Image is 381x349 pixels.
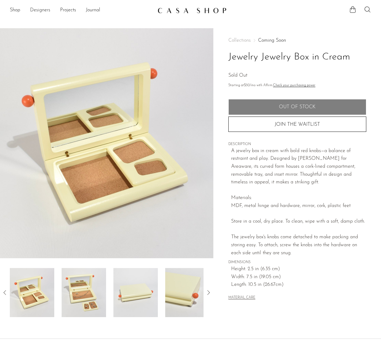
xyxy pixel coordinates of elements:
[228,142,366,147] span: DESCRIPTION
[10,5,153,16] ul: NEW HEADER MENU
[60,6,76,14] a: Projects
[228,49,366,65] h1: Jewelry Jewelry Box in Cream
[231,265,366,273] span: Height: 2.5 in (6.35 cm)
[10,5,153,16] nav: Desktop navigation
[231,219,365,224] span: Store in a cool, dry place. To clean, wipe with a soft, damp cloth.
[231,203,351,208] span: MDF, metal hinge and hardware, mirror, cork, plastic feet
[231,147,366,257] p: A jewelry box in cream with bold red knobs—a balance of restraint and play. Designed by [PERSON_N...
[228,117,366,132] button: JOIN THE WAITLIST
[10,6,20,14] a: Shop
[228,99,366,115] button: Add to cart
[228,260,366,265] span: DIMENSIONS
[113,268,158,317] img: Jewelry Jewelry Box in Cream
[231,273,366,281] span: Width: 7.5 in (19.05 cm)
[228,73,247,78] span: Sold Out
[165,268,210,317] img: Jewelry Jewelry Box in Cream
[279,104,315,110] span: Out of stock
[228,38,251,43] span: Collections
[228,38,366,43] nav: Breadcrumbs
[258,38,286,43] a: Coming Soon
[86,6,100,14] a: Journal
[228,83,366,88] p: Starting at /mo with Affirm.
[231,235,358,255] span: The jewelry box's knobs come detached to make packing and storing easy. To attach, screw the knob...
[231,281,366,289] span: Length: 10.5 in (26.67cm)
[228,296,255,300] button: MATERIAL CARE
[273,84,315,87] a: Check your purchasing power - Learn more about Affirm Financing (opens in modal)
[231,195,252,200] span: Materials:
[10,268,54,317] img: Jewelry Jewelry Box in Cream
[62,268,106,317] img: Jewelry Jewelry Box in Cream
[244,84,250,87] span: $30
[30,6,50,14] a: Designers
